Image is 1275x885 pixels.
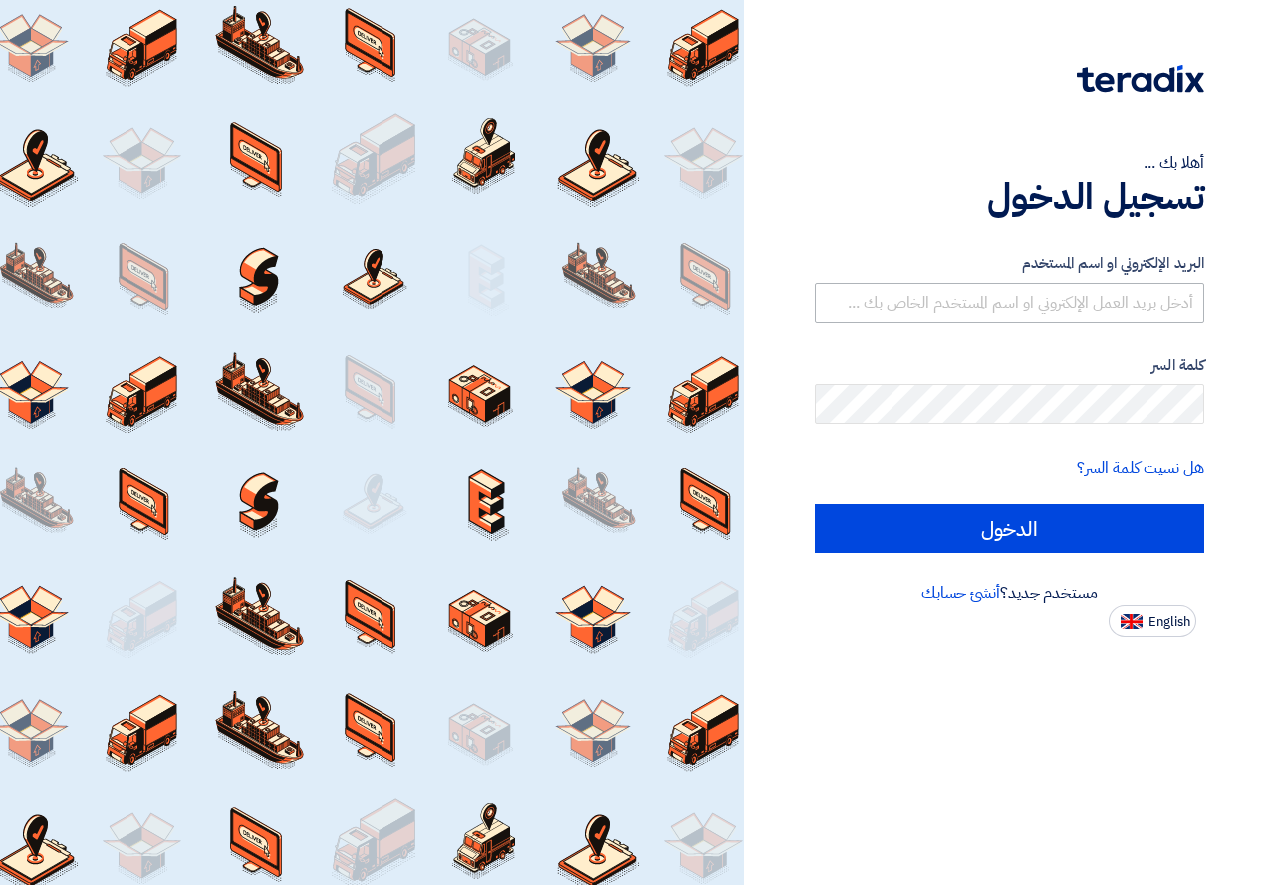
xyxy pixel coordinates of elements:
[815,252,1204,275] label: البريد الإلكتروني او اسم المستخدم
[1109,605,1196,637] button: English
[1077,456,1204,480] a: هل نسيت كلمة السر؟
[1148,615,1190,629] span: English
[815,151,1204,175] div: أهلا بك ...
[815,175,1204,219] h1: تسجيل الدخول
[815,581,1204,605] div: مستخدم جديد؟
[921,581,1000,605] a: أنشئ حسابك
[815,283,1204,323] input: أدخل بريد العمل الإلكتروني او اسم المستخدم الخاص بك ...
[815,504,1204,553] input: الدخول
[1121,614,1143,629] img: en-US.png
[1077,65,1204,93] img: Teradix logo
[815,354,1204,377] label: كلمة السر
